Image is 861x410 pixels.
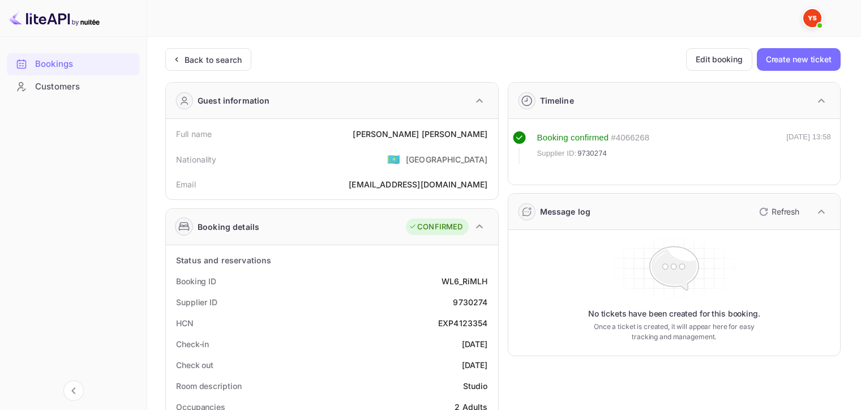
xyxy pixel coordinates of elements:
[463,380,488,392] div: Studio
[176,275,216,287] div: Booking ID
[7,53,140,75] div: Bookings
[63,381,84,401] button: Collapse navigation
[387,149,400,169] span: United States
[7,53,140,74] a: Bookings
[540,206,591,217] div: Message log
[585,322,763,342] p: Once a ticket is created, it will appear here for easy tracking and management.
[537,131,609,144] div: Booking confirmed
[35,80,134,93] div: Customers
[588,308,760,319] p: No tickets have been created for this booking.
[7,76,140,98] div: Customers
[462,338,488,350] div: [DATE]
[540,95,574,106] div: Timeline
[406,153,488,165] div: [GEOGRAPHIC_DATA]
[176,380,241,392] div: Room description
[176,178,196,190] div: Email
[772,206,799,217] p: Refresh
[462,359,488,371] div: [DATE]
[9,9,100,27] img: LiteAPI logo
[198,221,259,233] div: Booking details
[176,338,209,350] div: Check-in
[176,128,212,140] div: Full name
[438,317,488,329] div: EXP4123354
[353,128,487,140] div: [PERSON_NAME] [PERSON_NAME]
[803,9,821,27] img: Yandex Support
[349,178,487,190] div: [EMAIL_ADDRESS][DOMAIN_NAME]
[176,296,217,308] div: Supplier ID
[752,203,804,221] button: Refresh
[611,131,649,144] div: # 4066268
[35,58,134,71] div: Bookings
[198,95,270,106] div: Guest information
[176,317,194,329] div: HCN
[577,148,607,159] span: 9730274
[442,275,487,287] div: WL6_RiMLH
[537,148,577,159] span: Supplier ID:
[686,48,752,71] button: Edit booking
[453,296,487,308] div: 9730274
[757,48,841,71] button: Create new ticket
[185,54,242,66] div: Back to search
[176,254,271,266] div: Status and reservations
[176,153,217,165] div: Nationality
[7,76,140,97] a: Customers
[176,359,213,371] div: Check out
[409,221,462,233] div: CONFIRMED
[786,131,831,164] div: [DATE] 13:58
